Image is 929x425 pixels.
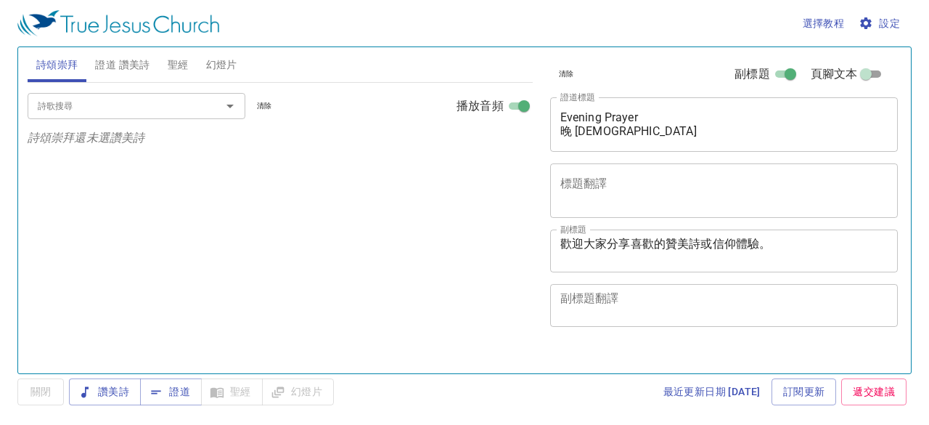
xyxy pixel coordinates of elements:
a: 訂閱更新 [772,379,837,405]
span: 幻燈片 [206,56,237,74]
span: 證道 讚美詩 [95,56,150,74]
textarea: Evening Prayer 晚 [DEMOGRAPHIC_DATA] [560,110,888,138]
span: 證道 [152,383,190,401]
button: 讚美詩 [69,379,141,405]
span: 頁腳文本 [811,65,858,83]
a: 最近更新日期 [DATE] [658,379,766,405]
span: 播放音頻 [457,97,504,115]
span: 讚美詩 [81,383,129,401]
span: 遞交建議 [853,383,895,401]
textarea: 歡迎大家分享喜歡的贊美詩或信仰體驗。 [560,237,888,264]
button: 清除 [550,65,583,83]
a: 遞交建議 [841,379,907,405]
button: 清除 [248,97,281,115]
button: Open [220,96,240,116]
i: 詩頌崇拜還未選讚美詩 [28,131,145,145]
span: 詩頌崇拜 [36,56,78,74]
span: 副標題 [734,65,769,83]
span: 最近更新日期 [DATE] [663,383,761,401]
span: 清除 [559,68,574,81]
button: 證道 [140,379,202,405]
span: 選擇教程 [803,15,845,33]
button: 設定 [856,10,906,37]
span: 設定 [862,15,900,33]
span: 聖經 [168,56,189,74]
img: True Jesus Church [17,10,219,36]
span: 訂閱更新 [783,383,825,401]
button: 選擇教程 [797,10,851,37]
span: 清除 [257,100,272,113]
